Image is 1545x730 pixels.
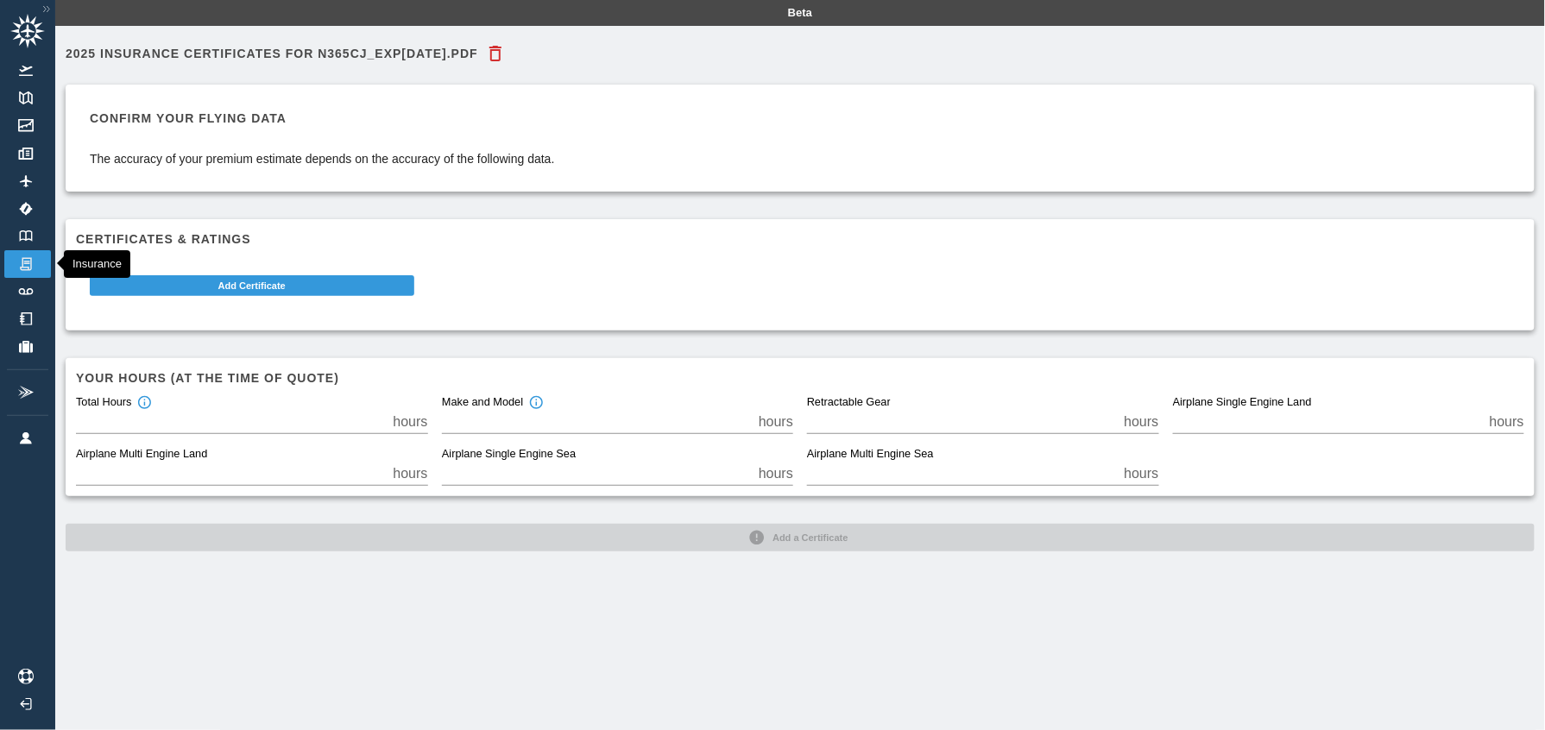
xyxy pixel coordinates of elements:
[1490,412,1524,432] p: hours
[393,412,427,432] p: hours
[442,447,576,463] label: Airplane Single Engine Sea
[1124,412,1158,432] p: hours
[90,150,555,167] p: The accuracy of your premium estimate depends on the accuracy of the following data.
[66,47,478,60] h6: 2025 Insurance Certificates for N365CJ_exp[DATE].pdf
[1124,463,1158,484] p: hours
[76,395,152,411] div: Total Hours
[1173,395,1312,411] label: Airplane Single Engine Land
[76,368,1524,387] h6: Your hours (at the time of quote)
[90,275,414,296] button: Add Certificate
[807,395,891,411] label: Retractable Gear
[759,463,793,484] p: hours
[76,230,1524,249] h6: Certificates & Ratings
[136,395,152,411] svg: Total hours in fixed-wing aircraft
[76,447,207,463] label: Airplane Multi Engine Land
[90,109,555,128] h6: Confirm your flying data
[393,463,427,484] p: hours
[759,412,793,432] p: hours
[442,395,544,411] div: Make and Model
[807,447,934,463] label: Airplane Multi Engine Sea
[528,395,544,411] svg: Total hours in the make and model of the insured aircraft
